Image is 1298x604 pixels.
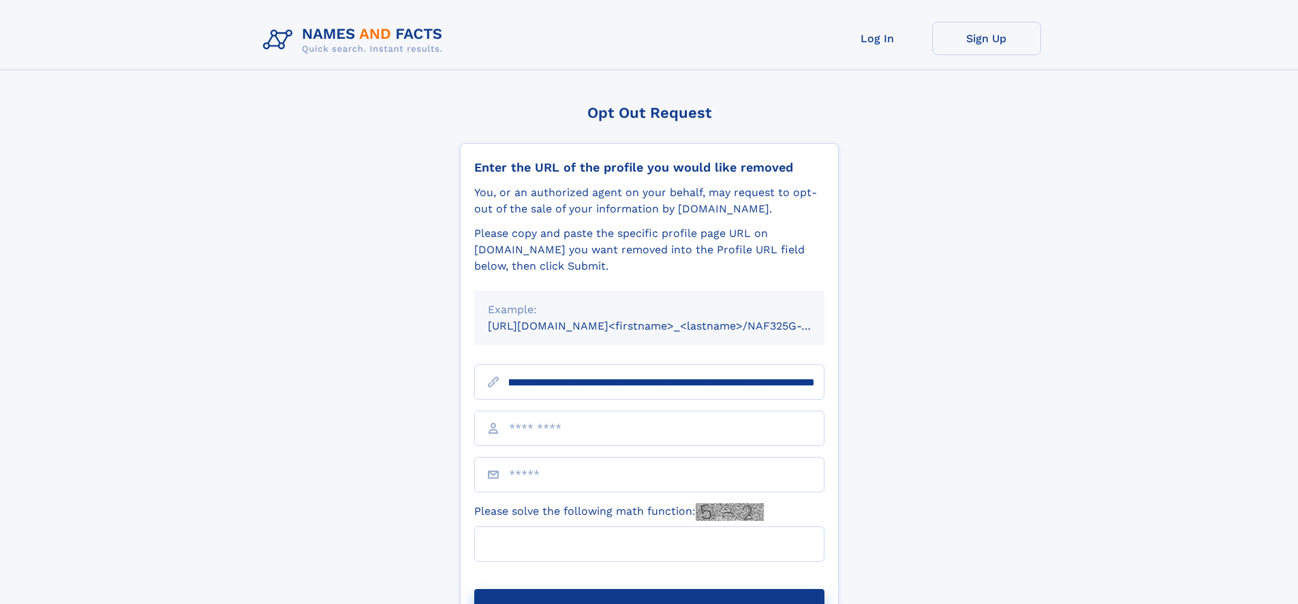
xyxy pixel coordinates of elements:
[460,104,839,121] div: Opt Out Request
[474,185,824,217] div: You, or an authorized agent on your behalf, may request to opt-out of the sale of your informatio...
[488,302,811,318] div: Example:
[258,22,454,59] img: Logo Names and Facts
[474,160,824,175] div: Enter the URL of the profile you would like removed
[823,22,932,55] a: Log In
[474,503,764,521] label: Please solve the following math function:
[932,22,1041,55] a: Sign Up
[474,225,824,274] div: Please copy and paste the specific profile page URL on [DOMAIN_NAME] you want removed into the Pr...
[488,319,850,332] small: [URL][DOMAIN_NAME]<firstname>_<lastname>/NAF325G-xxxxxxxx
